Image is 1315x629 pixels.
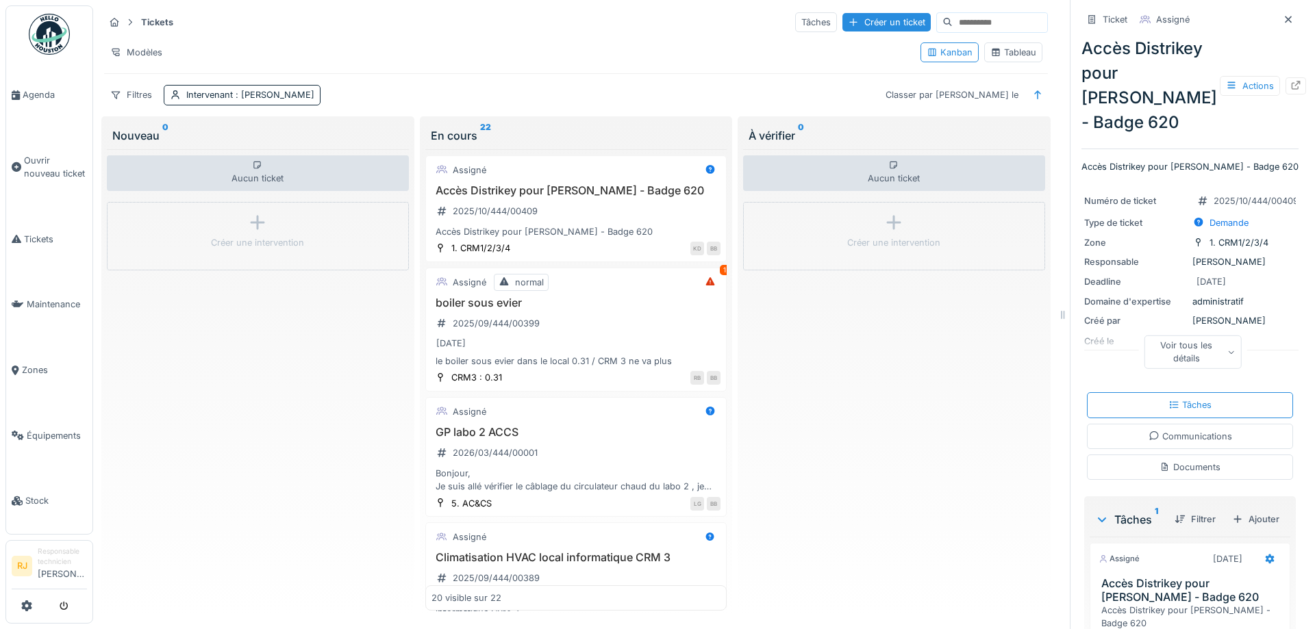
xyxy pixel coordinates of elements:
[1084,295,1187,308] div: Domaine d'expertise
[431,127,722,144] div: En cours
[1084,216,1187,229] div: Type de ticket
[24,154,87,180] span: Ouvrir nouveau ticket
[431,467,721,493] div: Bonjour, Je suis allé vérifier le câblage du circulateur chaud du labo 2 , je l'ai débranché phys...
[707,242,721,255] div: BB
[798,127,804,144] sup: 0
[6,337,92,403] a: Zones
[431,225,721,238] div: Accès Distrikey pour [PERSON_NAME] - Badge 620
[431,355,721,368] div: le boiler sous evier dans le local 0.31 / CRM 3 ne va plus
[24,233,87,246] span: Tickets
[1084,314,1296,327] div: [PERSON_NAME]
[847,236,940,249] div: Créer une intervention
[1084,275,1187,288] div: Deadline
[38,546,87,586] li: [PERSON_NAME]
[515,276,544,289] div: normal
[1210,236,1268,249] div: 1. CRM1/2/3/4
[6,403,92,469] a: Équipements
[451,242,510,255] div: 1. CRM1/2/3/4
[842,13,931,31] div: Créer un ticket
[1084,236,1187,249] div: Zone
[38,546,87,567] div: Responsable technicien
[453,405,486,418] div: Assigné
[453,530,486,543] div: Assigné
[1227,510,1285,528] div: Ajouter
[6,272,92,337] a: Maintenance
[431,296,721,309] h3: boiler sous evier
[1099,553,1140,565] div: Assigné
[453,276,486,289] div: Assigné
[879,85,1025,105] div: Classer par [PERSON_NAME] le
[453,446,538,459] div: 2026/03/444/00001
[990,46,1036,59] div: Tableau
[29,14,70,55] img: Badge_color-CXgf-gQk.svg
[451,497,492,510] div: 5. AC&CS
[1101,577,1284,603] h3: Accès Distrikey pour [PERSON_NAME] - Badge 620
[436,337,466,350] div: [DATE]
[1144,335,1242,368] div: Voir tous les détails
[1156,13,1190,26] div: Assigné
[186,88,314,101] div: Intervenant
[104,42,168,62] div: Modèles
[1081,36,1299,135] div: Accès Distrikey pour [PERSON_NAME] - Badge 620
[1103,13,1127,26] div: Ticket
[6,207,92,272] a: Tickets
[453,205,538,218] div: 2025/10/444/00409
[25,494,87,507] span: Stock
[12,546,87,589] a: RJ Responsable technicien[PERSON_NAME]
[690,497,704,511] div: LG
[1160,461,1220,474] div: Documents
[1084,255,1187,268] div: Responsable
[1213,552,1242,565] div: [DATE]
[27,429,87,442] span: Équipements
[480,127,491,144] sup: 22
[453,164,486,177] div: Assigné
[104,85,158,105] div: Filtres
[707,371,721,385] div: BB
[431,184,721,197] h3: Accès Distrikey pour [PERSON_NAME] - Badge 620
[12,556,32,576] li: RJ
[795,12,837,32] div: Tâches
[136,16,179,29] strong: Tickets
[211,236,304,249] div: Créer une intervention
[6,468,92,534] a: Stock
[1169,510,1221,528] div: Filtrer
[453,317,540,330] div: 2025/09/444/00399
[743,155,1045,191] div: Aucun ticket
[23,88,87,101] span: Agenda
[1084,194,1187,207] div: Numéro de ticket
[6,128,92,207] a: Ouvrir nouveau ticket
[453,572,540,585] div: 2025/09/444/00389
[720,265,729,275] div: 1
[1210,216,1249,229] div: Demande
[112,127,403,144] div: Nouveau
[1149,430,1232,443] div: Communications
[1168,398,1212,411] div: Tâches
[431,426,721,439] h3: GP labo 2 ACCS
[22,363,87,376] span: Zones
[1084,255,1296,268] div: [PERSON_NAME]
[1220,76,1280,96] div: Actions
[690,371,704,385] div: RB
[1095,511,1164,528] div: Tâches
[27,298,87,311] span: Maintenance
[1155,511,1158,528] sup: 1
[927,46,973,59] div: Kanban
[431,591,501,604] div: 20 visible sur 22
[451,371,502,384] div: CRM3 : 0.31
[162,127,168,144] sup: 0
[749,127,1040,144] div: À vérifier
[707,497,721,511] div: BB
[1084,295,1296,308] div: administratif
[1197,275,1226,288] div: [DATE]
[431,551,721,564] h3: Climatisation HVAC local informatique CRM 3
[1084,314,1187,327] div: Créé par
[1081,160,1299,173] p: Accès Distrikey pour [PERSON_NAME] - Badge 620
[6,62,92,128] a: Agenda
[233,90,314,100] span: : [PERSON_NAME]
[690,242,704,255] div: KD
[107,155,409,191] div: Aucun ticket
[1214,194,1299,207] div: 2025/10/444/00409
